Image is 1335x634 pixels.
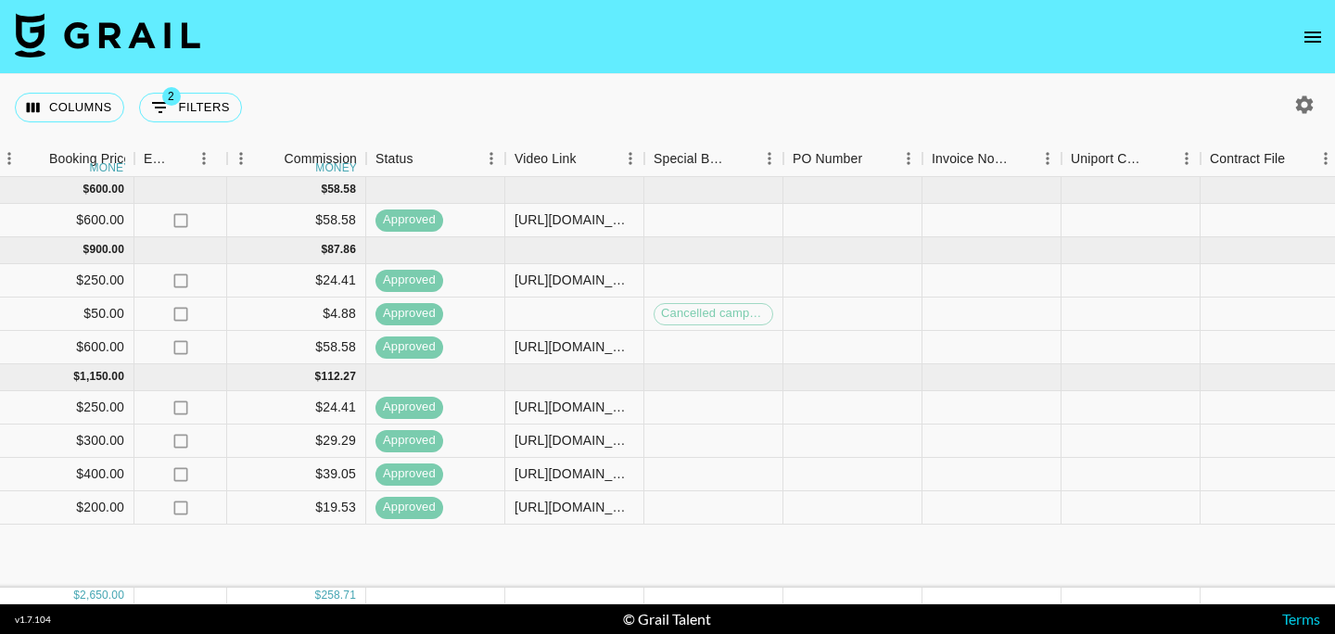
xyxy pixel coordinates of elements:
[375,141,413,177] div: Status
[315,162,357,173] div: money
[327,242,356,258] div: 87.86
[227,391,366,425] div: $24.41
[258,146,284,171] button: Sort
[134,141,227,177] div: Expenses: Remove Commission?
[375,465,443,483] span: approved
[1294,19,1331,56] button: open drawer
[321,242,327,258] div: $
[375,272,443,289] span: approved
[227,264,366,298] div: $24.41
[654,141,730,177] div: Special Booking Type
[862,146,888,171] button: Sort
[89,242,124,258] div: 900.00
[315,369,322,385] div: $
[644,141,783,177] div: Special Booking Type
[793,141,862,177] div: PO Number
[1210,141,1285,177] div: Contract File
[366,141,505,177] div: Status
[15,93,124,122] button: Select columns
[90,162,132,173] div: money
[655,305,772,323] span: Cancelled campaign production fee
[515,398,634,416] div: https://www.tiktok.com/@awwitsasher/video/7526302696941423885?_t=ZN-8xyY14rAKOs&_r=1
[23,146,49,171] button: Sort
[1282,610,1320,628] a: Terms
[73,369,80,385] div: $
[515,210,634,229] div: https://www.instagram.com/reel/DPUE45kDofC/?igsh=dmU5ZnVseHN0bzU2
[515,498,634,516] div: https://www.tiktok.com/@awwitsasher/video/7527397713281961271?_t=ZN-8y3ZeLiYrVm&_r=1
[15,614,51,626] div: v 1.7.104
[321,588,356,603] div: 258.71
[327,182,356,197] div: 58.58
[227,331,366,364] div: $58.58
[375,305,443,323] span: approved
[515,464,634,483] div: https://www.tiktok.com/@awwitsasher/video/7522962535780273421
[515,431,634,450] div: https://www.tiktok.com/@awwitsasher/video/7525931819099901198
[1062,141,1201,177] div: Uniport Contact Email
[83,242,90,258] div: $
[227,458,366,491] div: $39.05
[227,298,366,331] div: $4.88
[89,182,124,197] div: 600.00
[515,337,634,356] div: https://www.tiktok.com/@awwitsasher/video/7543642056120454414?_t=ZT-8zFywQwvg9V&_r=1
[1285,146,1311,171] button: Sort
[321,182,327,197] div: $
[190,145,218,172] button: Menu
[170,146,196,171] button: Sort
[375,399,443,416] span: approved
[1008,146,1034,171] button: Sort
[1147,146,1173,171] button: Sort
[477,145,505,172] button: Menu
[227,425,366,458] div: $29.29
[505,141,644,177] div: Video Link
[80,369,124,385] div: 1,150.00
[1034,145,1062,172] button: Menu
[315,588,322,603] div: $
[623,610,711,628] div: © Grail Talent
[1173,145,1201,172] button: Menu
[80,588,124,603] div: 2,650.00
[730,146,756,171] button: Sort
[1071,141,1147,177] div: Uniport Contact Email
[227,204,366,237] div: $58.58
[83,182,90,197] div: $
[617,145,644,172] button: Menu
[895,145,922,172] button: Menu
[227,491,366,525] div: $19.53
[139,93,242,122] button: Show filters
[756,145,783,172] button: Menu
[375,499,443,516] span: approved
[783,141,922,177] div: PO Number
[321,369,356,385] div: 112.27
[49,141,131,177] div: Booking Price
[922,141,1062,177] div: Invoice Notes
[284,141,357,177] div: Commission
[932,141,1008,177] div: Invoice Notes
[162,87,181,106] span: 2
[413,146,439,171] button: Sort
[73,588,80,603] div: $
[515,141,577,177] div: Video Link
[15,13,200,57] img: Grail Talent
[515,271,634,289] div: https://www.tiktok.com/@awwitsasher/video/7533812857247501581?_t=ZN-8yWxNQee5Ru&_r=1
[577,146,603,171] button: Sort
[227,145,255,172] button: Menu
[144,141,170,177] div: Expenses: Remove Commission?
[375,211,443,229] span: approved
[375,432,443,450] span: approved
[375,338,443,356] span: approved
